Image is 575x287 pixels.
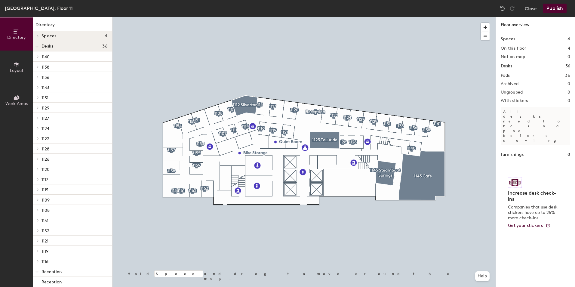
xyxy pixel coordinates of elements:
button: Close [525,4,537,13]
span: 1120 [42,167,50,172]
h2: 36 [565,73,570,78]
span: 1116 [42,259,48,264]
h2: On this floor [501,46,526,51]
h1: Floor overview [496,17,575,31]
span: 1117 [42,177,48,182]
h1: 36 [565,63,570,69]
span: 1109 [42,198,50,203]
span: 1131 [42,95,48,100]
span: Desks [42,44,53,49]
h2: 4 [568,46,570,51]
span: 1136 [42,75,49,80]
h1: Desks [501,63,512,69]
div: [GEOGRAPHIC_DATA], Floor 11 [5,5,73,12]
h2: Archived [501,82,518,86]
h2: 0 [567,82,570,86]
h2: Pods [501,73,510,78]
span: 1119 [42,249,48,254]
span: 1127 [42,116,49,121]
h2: Ungrouped [501,90,523,95]
span: 1128 [42,147,49,152]
span: 1122 [42,136,49,141]
h1: Spaces [501,36,515,42]
span: 1151 [42,218,48,223]
h1: Directory [33,22,112,31]
h2: 0 [567,90,570,95]
p: All desks need to be in a pod before saving [501,107,570,145]
span: Reception [42,269,62,274]
span: Spaces [42,34,57,39]
span: 1133 [42,85,49,90]
button: Help [475,271,490,281]
span: Layout [10,68,23,73]
h2: 0 [567,54,570,59]
img: Sticker logo [508,177,522,188]
span: 1108 [42,208,50,213]
img: Redo [509,5,515,11]
h1: 0 [567,151,570,158]
span: 1140 [42,54,50,60]
span: 1121 [42,239,48,244]
h2: Not on map [501,54,525,59]
h2: 0 [567,98,570,103]
p: Companies that use desk stickers have up to 25% more check-ins. [508,205,559,221]
span: 1115 [42,187,48,193]
span: 1124 [42,126,49,131]
span: Work Areas [5,101,28,106]
span: 4 [105,34,107,39]
img: Undo [500,5,506,11]
a: Get your stickers [508,223,550,228]
h4: Increase desk check-ins [508,190,559,202]
h1: 4 [567,36,570,42]
button: Publish [543,4,567,13]
h2: With stickers [501,98,528,103]
p: Reception [42,278,62,285]
h1: Furnishings [501,151,524,158]
span: Directory [7,35,26,40]
span: 36 [102,44,107,49]
span: 1138 [42,65,49,70]
span: 1129 [42,106,49,111]
span: Get your stickers [508,223,543,228]
span: 1152 [42,228,49,233]
span: 1126 [42,157,49,162]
